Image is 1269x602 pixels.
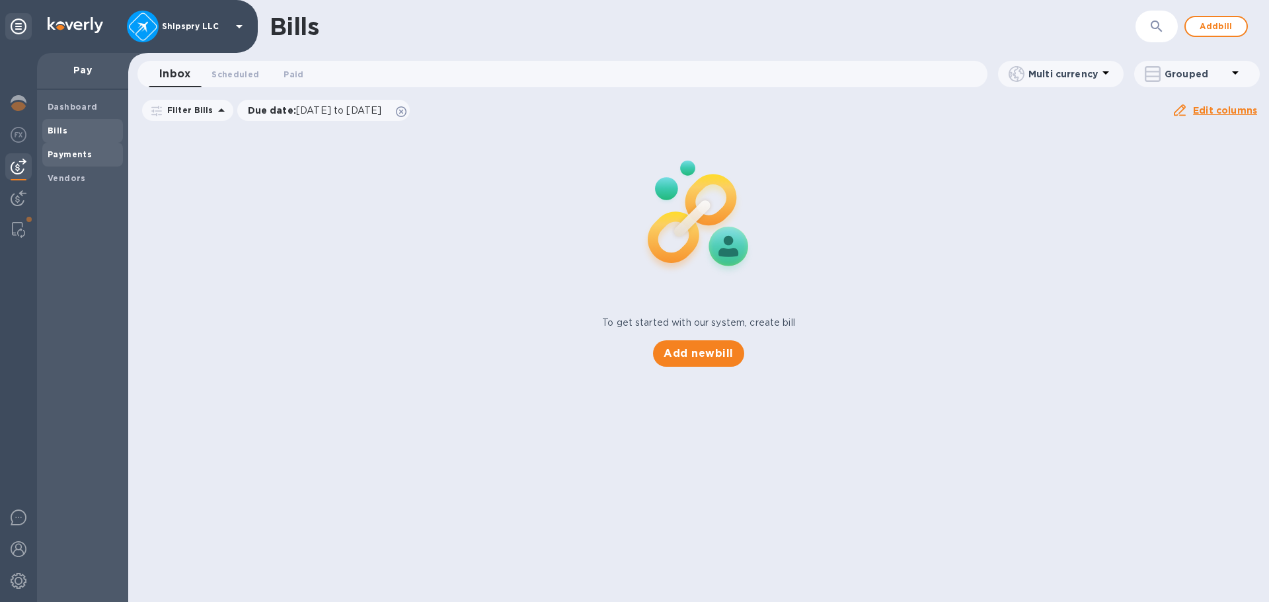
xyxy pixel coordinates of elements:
b: Bills [48,126,67,135]
span: Inbox [159,65,190,83]
b: Payments [48,149,92,159]
img: Logo [48,17,103,33]
div: Due date:[DATE] to [DATE] [237,100,410,121]
p: Grouped [1165,67,1227,81]
p: Due date : [248,104,389,117]
button: Add newbill [653,340,744,367]
p: To get started with our system, create bill [602,316,795,330]
p: Filter Bills [162,104,213,116]
span: Add bill [1196,19,1236,34]
p: Pay [48,63,118,77]
p: Shipspry LLC [162,22,228,31]
span: [DATE] to [DATE] [296,105,381,116]
u: Edit columns [1193,105,1257,116]
b: Dashboard [48,102,98,112]
b: Vendors [48,173,86,183]
h1: Bills [270,13,319,40]
span: Scheduled [211,67,259,81]
p: Multi currency [1028,67,1098,81]
span: Add new bill [664,346,733,361]
span: Paid [284,67,303,81]
img: Foreign exchange [11,127,26,143]
div: Unpin categories [5,13,32,40]
button: Addbill [1184,16,1248,37]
